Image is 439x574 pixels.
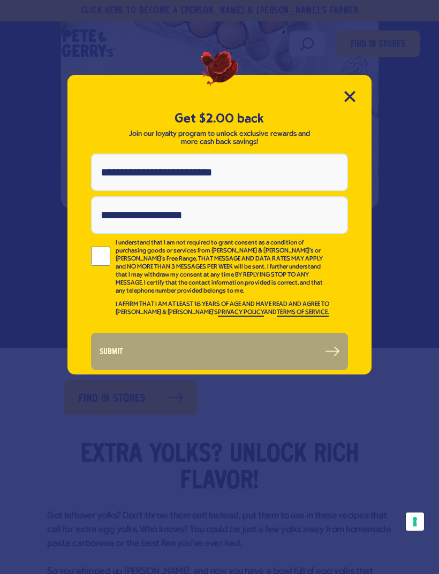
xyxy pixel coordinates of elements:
button: Close Modal [344,91,355,102]
p: I AFFIRM THAT I AM AT LEAST 18 YEARS OF AGE AND HAVE READ AND AGREE TO [PERSON_NAME] & [PERSON_NA... [116,301,333,317]
button: Submit [91,333,348,370]
a: PRIVACY POLICY [218,309,264,317]
a: TERMS OF SERVICE. [277,309,328,317]
h5: Get $2.00 back [91,110,348,127]
button: Your consent preferences for tracking technologies [406,512,424,531]
p: Join our loyalty program to unlock exclusive rewards and more cash back savings! [126,130,313,146]
p: I understand that I am not required to grant consent as a condition of purchasing goods or servic... [116,239,333,295]
input: I understand that I am not required to grant consent as a condition of purchasing goods or servic... [91,239,110,273]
